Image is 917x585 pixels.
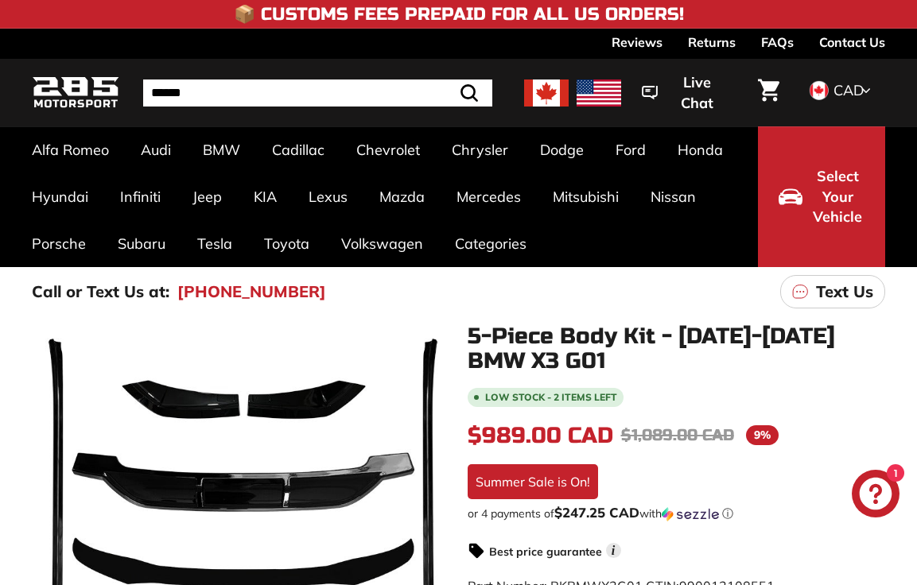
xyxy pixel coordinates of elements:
a: Honda [662,126,739,173]
span: Select Your Vehicle [810,166,865,227]
button: Select Your Vehicle [758,126,885,267]
img: Sezzle [662,507,719,521]
a: Categories [439,220,542,267]
span: Live Chat [666,72,728,113]
p: Text Us [816,280,873,304]
a: Cart [748,66,789,120]
button: Live Chat [621,63,748,122]
h4: 📦 Customs Fees Prepaid for All US Orders! [234,5,684,24]
a: Nissan [635,173,712,220]
span: CAD [833,81,864,99]
p: Call or Text Us at: [32,280,169,304]
span: $247.25 CAD [554,504,639,521]
img: Logo_285_Motorsport_areodynamics_components [32,74,119,111]
a: BMW [187,126,256,173]
inbox-online-store-chat: Shopify online store chat [847,470,904,521]
a: Hyundai [16,173,104,220]
div: Summer Sale is On! [468,464,598,499]
a: Audi [125,126,187,173]
a: Alfa Romeo [16,126,125,173]
span: i [606,543,621,558]
a: Subaru [102,220,181,267]
span: $1,089.00 CAD [621,425,734,445]
a: Returns [688,29,736,56]
a: Mercedes [441,173,537,220]
a: FAQs [761,29,794,56]
a: Contact Us [819,29,885,56]
a: Porsche [16,220,102,267]
div: or 4 payments of$247.25 CADwithSezzle Click to learn more about Sezzle [468,506,886,521]
a: Reviews [612,29,662,56]
a: Volkswagen [325,220,439,267]
a: Dodge [524,126,600,173]
a: Jeep [177,173,238,220]
a: Chevrolet [340,126,436,173]
span: $989.00 CAD [468,422,613,449]
a: Text Us [780,275,885,308]
strong: Best price guarantee [489,544,602,559]
a: Mazda [363,173,441,220]
a: Toyota [248,220,325,267]
div: or 4 payments of with [468,506,886,521]
a: KIA [238,173,293,220]
input: Search [143,79,492,107]
a: Mitsubishi [537,173,635,220]
span: Low stock - 2 items left [485,393,617,402]
a: Tesla [181,220,248,267]
span: 9% [746,425,779,445]
a: Lexus [293,173,363,220]
a: Infiniti [104,173,177,220]
a: Ford [600,126,662,173]
a: Chrysler [436,126,524,173]
h1: 5-Piece Body Kit - [DATE]-[DATE] BMW X3 G01 [468,324,886,374]
a: Cadillac [256,126,340,173]
a: [PHONE_NUMBER] [177,280,326,304]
